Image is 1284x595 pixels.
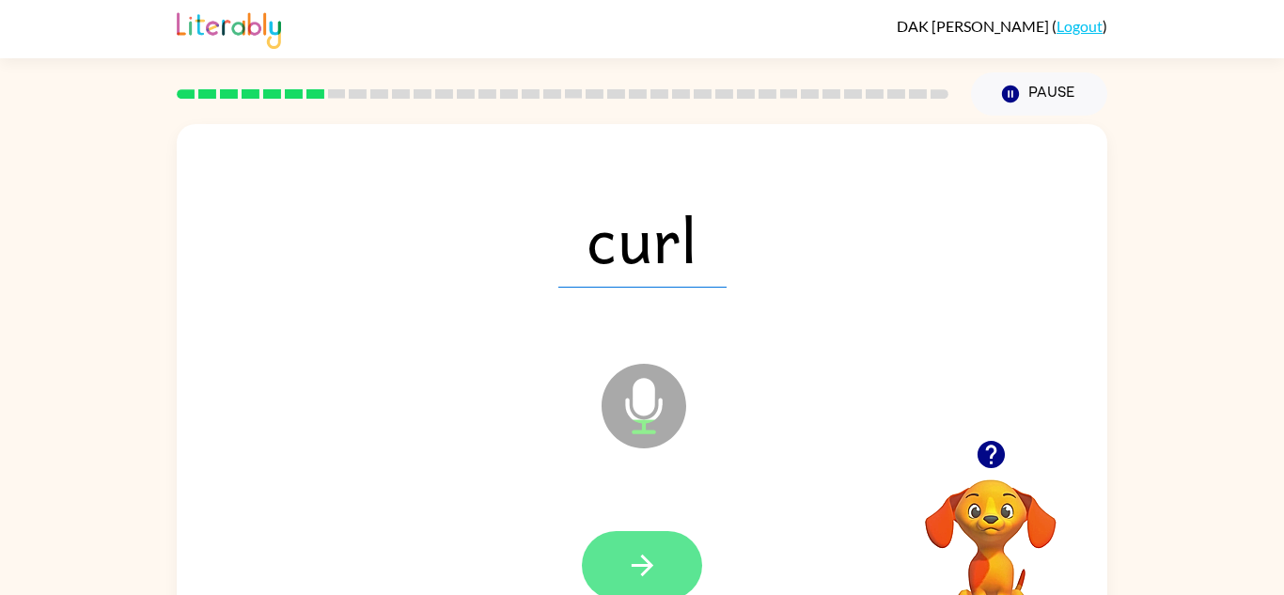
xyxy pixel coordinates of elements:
button: Pause [971,72,1107,116]
a: Logout [1057,17,1103,35]
img: Literably [177,8,281,49]
div: ( ) [897,17,1107,35]
span: curl [558,190,727,288]
span: DAK [PERSON_NAME] [897,17,1052,35]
